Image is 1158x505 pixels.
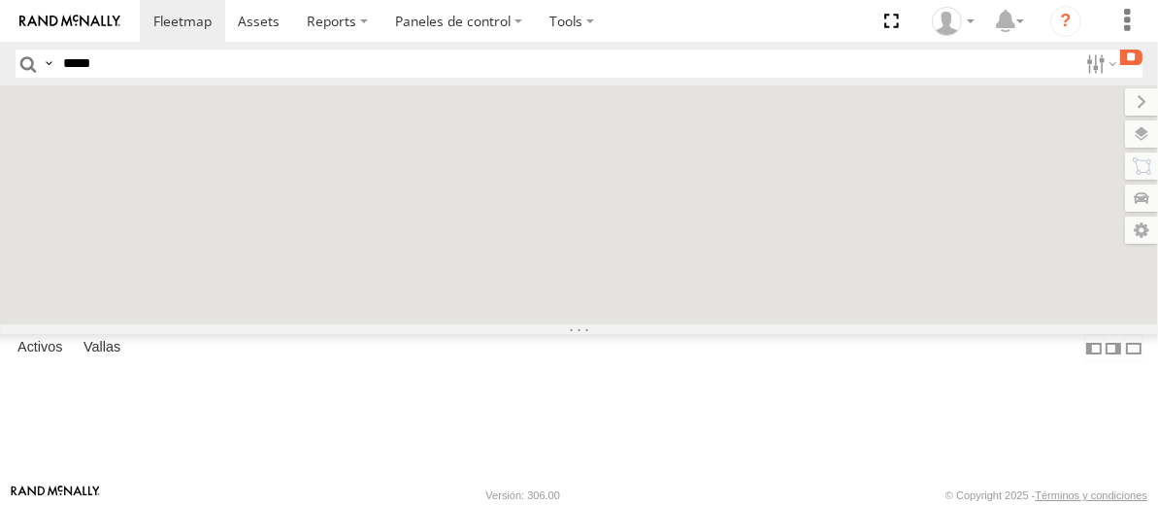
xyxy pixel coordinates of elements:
label: Configuración del mapa [1125,217,1158,244]
font: Activos [17,339,62,354]
font: ? [1060,11,1071,30]
label: Opciones de filtro de búsqueda [1078,50,1120,78]
label: Vallas [74,335,130,362]
label: Tabla de resumen del muelle a la derecha [1104,334,1123,362]
img: rand-logo.svg [19,15,120,28]
font: Paneles de control [395,12,511,30]
label: Consulta de búsqueda [41,50,56,78]
font: © Copyright 2025 - [945,489,1036,501]
a: Visita nuestro sitio web [11,486,100,505]
label: Activos [8,335,73,362]
font: Vallas [83,339,120,354]
div: Gabriela Espinoza [925,7,981,36]
label: Tabla de resumen del muelle a la izquierda [1084,334,1104,362]
a: Términos y condiciones [1035,489,1147,501]
font: Versión: 306.00 [485,489,559,501]
label: Ocultar tabla de resumen [1124,334,1143,362]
